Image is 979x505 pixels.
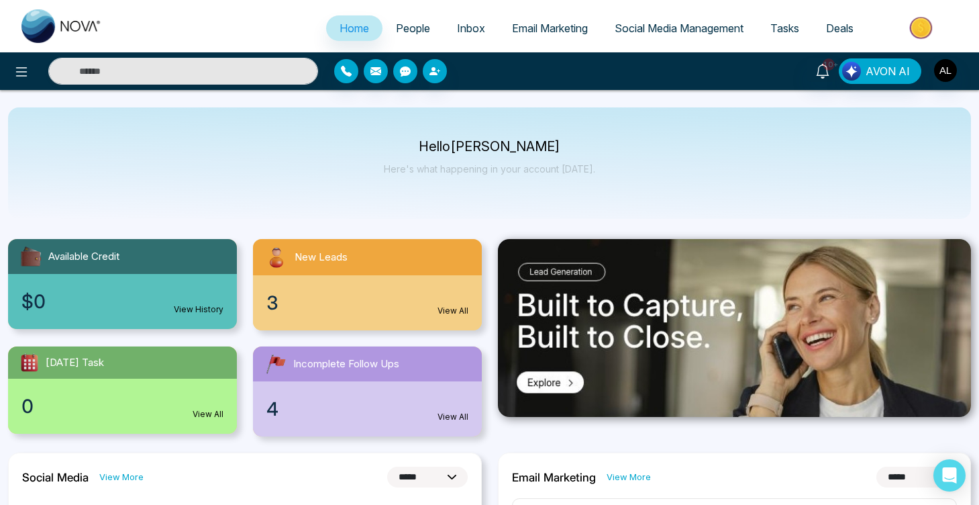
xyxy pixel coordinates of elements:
a: Home [326,15,382,41]
a: View All [437,305,468,317]
a: Email Marketing [499,15,601,41]
img: newLeads.svg [264,244,289,270]
span: 0 [21,392,34,420]
a: View All [437,411,468,423]
img: availableCredit.svg [19,244,43,269]
span: Available Credit [48,249,119,265]
a: Inbox [444,15,499,41]
span: Tasks [770,21,799,35]
a: View More [99,471,144,484]
img: . [498,239,972,418]
span: Social Media Management [615,21,743,35]
span: Email Marketing [512,21,588,35]
span: [DATE] Task [46,355,104,371]
p: Here's what happening in your account [DATE]. [384,163,595,175]
a: New Leads3View All [245,239,490,330]
span: Inbox [457,21,485,35]
a: Incomplete Follow Ups4View All [245,347,490,437]
span: $0 [21,287,46,316]
a: View History [174,304,223,316]
img: User Avatar [934,59,957,82]
img: todayTask.svg [19,352,40,373]
span: AVON AI [866,63,910,79]
h2: Email Marketing [512,471,596,484]
a: Deals [813,15,867,41]
img: Nova CRM Logo [21,9,102,43]
p: Hello [PERSON_NAME] [384,141,595,152]
a: 10+ [807,58,839,82]
img: Market-place.gif [874,13,971,43]
span: 4 [266,395,278,423]
span: New Leads [295,250,348,265]
a: Tasks [757,15,813,41]
span: People [396,21,430,35]
div: Open Intercom Messenger [933,459,966,492]
a: View All [193,408,223,420]
button: AVON AI [839,58,921,84]
span: Incomplete Follow Ups [293,357,399,372]
img: Lead Flow [842,62,861,81]
a: People [382,15,444,41]
img: followUps.svg [264,352,288,376]
a: Social Media Management [601,15,757,41]
span: 3 [266,289,278,317]
h2: Social Media [22,471,89,484]
span: Home [340,21,369,35]
span: 10+ [823,58,835,71]
span: Deals [826,21,854,35]
a: View More [607,471,651,484]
